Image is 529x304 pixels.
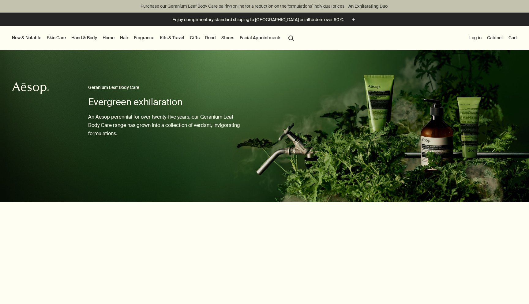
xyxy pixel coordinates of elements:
button: Stores [220,34,235,42]
nav: supplementary [468,26,518,50]
a: Aesop [11,81,51,97]
a: Hair [119,34,129,42]
p: Purchase our Geranium Leaf Body Care pairing online for a reduction on the formulations’ individu... [6,3,523,9]
h3: A diverse range [18,217,145,225]
a: Skin Care [46,34,67,42]
button: Log in [468,34,483,42]
a: An Exhilarating Duo [347,3,389,9]
a: Fragrance [133,34,156,42]
a: Cabinet [486,34,504,42]
h1: Evergreen exhilaration [88,96,240,108]
h2: Invariably enlivening [18,226,145,238]
button: Enjoy complimentary standard shipping to [GEOGRAPHIC_DATA] on all orders over 60 €. [172,16,357,23]
p: While offering a variety of benefits to the skin, all members of the Geranium Leaf family offer a... [18,244,145,269]
a: Gifts [189,34,201,42]
h2: Geranium Leaf Body Care [88,84,240,91]
button: Cart [507,34,518,42]
svg: Aesop [12,82,49,94]
a: Home [101,34,116,42]
a: Hand & Body [70,34,98,42]
button: New & Notable [11,34,43,42]
a: Read [204,34,217,42]
a: Kits & Travel [159,34,186,42]
nav: primary [11,26,297,50]
p: Enjoy complimentary standard shipping to [GEOGRAPHIC_DATA] on all orders over 60 €. [172,17,344,23]
a: Facial Appointments [238,34,283,42]
p: An Aesop perennial for over twenty-five years, our Geranium Leaf Body Care range has grown into a... [88,113,240,138]
button: Open search [286,32,297,44]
